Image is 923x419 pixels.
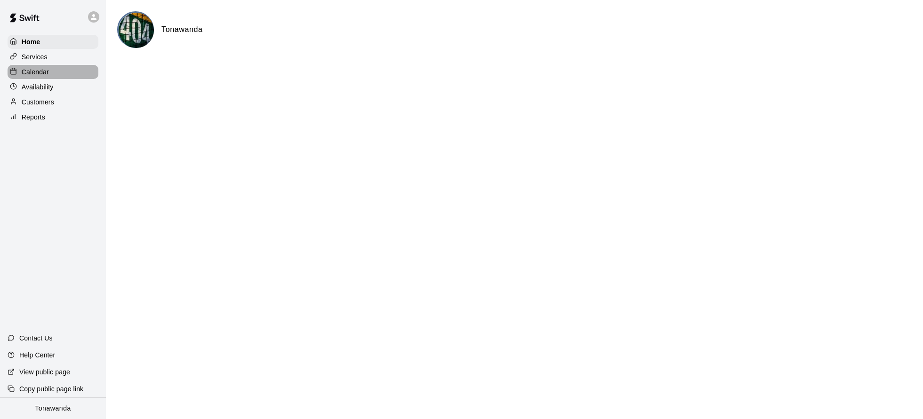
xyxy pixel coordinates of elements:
[119,13,154,48] img: Tonawanda logo
[22,82,54,92] p: Availability
[22,112,45,122] p: Reports
[8,35,98,49] a: Home
[8,65,98,79] a: Calendar
[22,67,49,77] p: Calendar
[35,403,71,413] p: Tonawanda
[161,24,203,36] h6: Tonawanda
[22,37,40,47] p: Home
[19,384,83,394] p: Copy public page link
[8,95,98,109] a: Customers
[19,367,70,377] p: View public page
[22,52,48,62] p: Services
[19,350,55,360] p: Help Center
[8,80,98,94] a: Availability
[22,97,54,107] p: Customers
[8,50,98,64] a: Services
[8,110,98,124] a: Reports
[19,333,53,343] p: Contact Us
